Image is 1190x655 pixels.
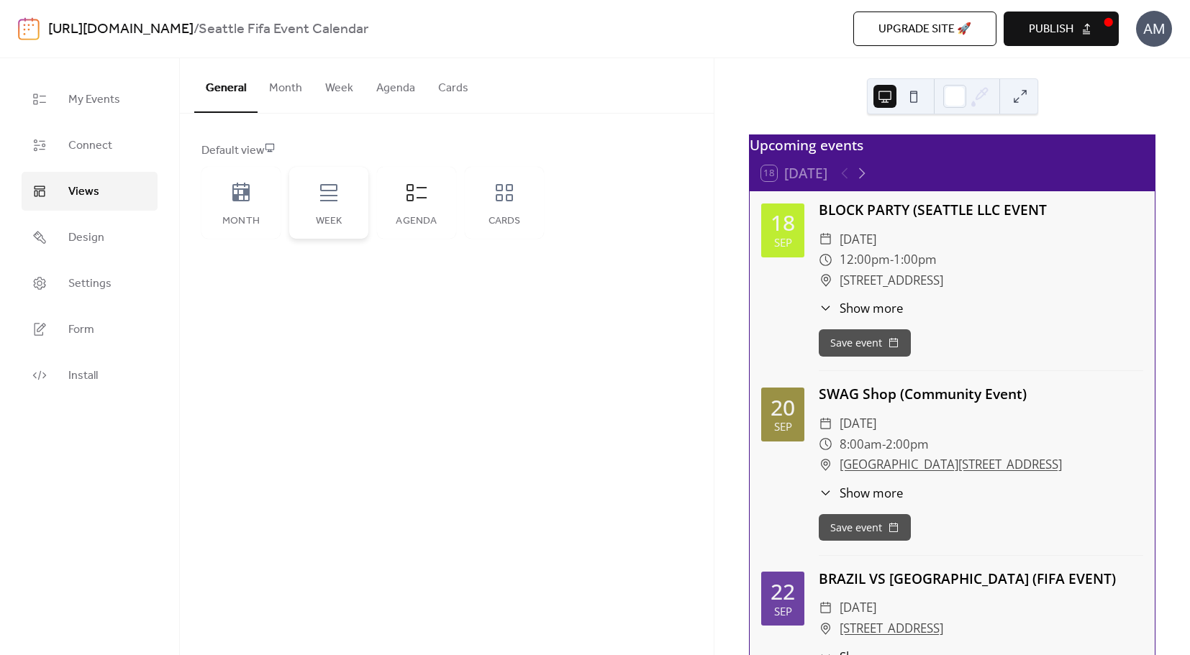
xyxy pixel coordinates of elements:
[878,21,971,38] span: Upgrade site 🚀
[890,249,894,270] span: -
[68,367,98,385] span: Install
[68,183,99,201] span: Views
[771,397,795,418] div: 20
[479,216,530,227] div: Cards
[840,299,903,317] span: Show more
[22,310,158,349] a: Form
[1136,11,1172,47] div: AM
[853,12,996,46] button: Upgrade site 🚀
[840,229,876,250] span: [DATE]
[894,249,937,270] span: 1:00pm
[771,212,795,234] div: 18
[819,484,903,502] button: ​Show more
[886,434,929,455] span: 2:00pm
[774,606,792,617] div: Sep
[819,434,832,455] div: ​
[68,321,94,339] span: Form
[819,329,911,357] button: Save event
[68,91,120,109] span: My Events
[819,454,832,475] div: ​
[201,142,689,160] div: Default view
[22,218,158,257] a: Design
[774,237,792,248] div: Sep
[68,229,104,247] span: Design
[882,434,886,455] span: -
[1004,12,1119,46] button: Publish
[199,16,368,43] b: Seattle Fifa Event Calendar
[819,299,832,317] div: ​
[819,413,832,434] div: ​
[22,356,158,395] a: Install
[819,229,832,250] div: ​
[771,581,795,603] div: 22
[819,514,911,541] button: Save event
[18,17,40,40] img: logo
[840,597,876,618] span: [DATE]
[48,16,194,43] a: [URL][DOMAIN_NAME]
[819,618,832,639] div: ​
[22,126,158,165] a: Connect
[22,264,158,303] a: Settings
[819,299,903,317] button: ​Show more
[68,137,112,155] span: Connect
[819,200,1143,221] div: BLOCK PARTY (SEATTLE LLC EVENT
[22,172,158,211] a: Views
[750,135,1155,156] div: Upcoming events
[819,249,832,270] div: ​
[194,16,199,43] b: /
[314,58,365,111] button: Week
[840,249,890,270] span: 12:00pm
[774,421,792,432] div: Sep
[840,618,943,639] a: [STREET_ADDRESS]
[819,270,832,291] div: ​
[819,484,832,502] div: ​
[840,484,903,502] span: Show more
[840,413,876,434] span: [DATE]
[304,216,354,227] div: Week
[194,58,258,113] button: General
[819,384,1143,405] div: SWAG Shop (Community Event)
[216,216,266,227] div: Month
[427,58,480,111] button: Cards
[840,434,882,455] span: 8:00am
[840,454,1062,475] a: [GEOGRAPHIC_DATA][STREET_ADDRESS]
[840,270,943,291] span: [STREET_ADDRESS]
[819,569,1143,590] div: BRAZIL VS [GEOGRAPHIC_DATA] (FIFA EVENT)
[1029,21,1073,38] span: Publish
[258,58,314,111] button: Month
[22,80,158,119] a: My Events
[819,597,832,618] div: ​
[68,275,112,293] span: Settings
[365,58,427,111] button: Agenda
[391,216,442,227] div: Agenda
